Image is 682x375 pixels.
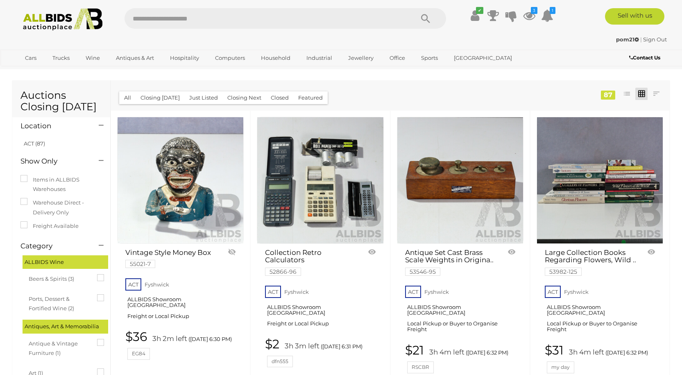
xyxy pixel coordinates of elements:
a: Sign Out [643,36,667,43]
img: Allbids.com.au [18,8,107,31]
h4: Show Only [20,157,86,165]
a: Office [384,51,410,65]
a: Sell with us [605,8,664,25]
a: Antique Set Cast Brass Scale Weights in Original Wooden Case by H B Selby & Co, Australia [397,117,523,243]
button: Featured [293,91,328,104]
a: Computers [210,51,250,65]
a: ACT Fyshwick ALLBIDS Showroom [GEOGRAPHIC_DATA] Local Pickup or Buyer to Organise Freight [405,283,517,339]
a: Antique Set Cast Brass Scale Weights in Origina.. 53546-95 [405,249,499,275]
a: Trucks [47,51,75,65]
i: ✔ [476,7,483,14]
a: ACT Fyshwick ALLBIDS Showroom [GEOGRAPHIC_DATA] Local Pickup or Buyer to Organise Freight [545,283,657,339]
button: Closed [266,91,294,104]
a: ACT (87) [24,140,45,147]
a: Industrial [301,51,338,65]
i: 3 [531,7,537,14]
a: Antiques & Art [111,51,159,65]
h4: Category [20,242,86,250]
button: All [119,91,136,104]
a: Wine [80,51,105,65]
span: | [640,36,642,43]
a: $21 3h 4m left ([DATE] 6:32 PM) RSCBR [405,343,517,373]
a: Collection Retro Calculators [257,117,383,243]
span: Beers & Spirits (3) [29,272,90,284]
button: Just Listed [184,91,223,104]
span: Antique & Vintage Furniture (1) [29,337,90,358]
strong: pom21 [616,36,639,43]
a: 1 [541,8,553,23]
a: Contact Us [629,53,662,62]
a: ACT Fyshwick ALLBIDS Showroom [GEOGRAPHIC_DATA] Freight or Local Pickup [265,283,377,333]
a: ACT Fyshwick ALLBIDS Showroom [GEOGRAPHIC_DATA] Freight or Local Pickup [125,276,238,326]
a: Large Collection Books Regarding Flowers, Wild .. 53982-125 [545,249,639,275]
button: Closing [DATE] [136,91,185,104]
a: 3 [523,8,535,23]
a: ✔ [469,8,481,23]
b: Contact Us [629,55,660,61]
h4: Location [20,122,86,130]
a: $36 3h 2m left ([DATE] 6:30 PM) EG84 [125,330,238,360]
a: pom21 [616,36,640,43]
i: 1 [550,7,555,14]
div: Antiques, Art & Memorabilia [23,320,108,333]
button: Closing Next [222,91,266,104]
a: Jewellery [343,51,379,65]
label: Warehouse Direct - Delivery Only [20,198,102,217]
a: Cars [20,51,42,65]
a: Household [256,51,296,65]
a: Large Collection Books Regarding Flowers, Wild Flowers and Floral Art and Art Technique [537,117,663,243]
a: [GEOGRAPHIC_DATA] [449,51,517,65]
label: Freight Available [20,221,79,231]
a: Sports [416,51,443,65]
button: Search [405,8,446,29]
a: Collection Retro Calculators 52866-96 [265,249,359,275]
a: Vintage Style Money Box [117,117,244,243]
a: $2 3h 3m left ([DATE] 6:31 PM) dfn555 [265,337,377,367]
a: Vintage Style Money Box 55021-7 [125,249,219,268]
label: Items in ALLBIDS Warehouses [20,175,102,194]
h1: Auctions Closing [DATE] [20,90,102,112]
div: 87 [601,91,615,100]
span: Ports, Dessert & Fortified Wine (2) [29,292,90,314]
div: ALLBIDS Wine [23,255,108,269]
a: $31 3h 4m left ([DATE] 6:32 PM) my day [545,343,657,373]
a: Hospitality [165,51,204,65]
